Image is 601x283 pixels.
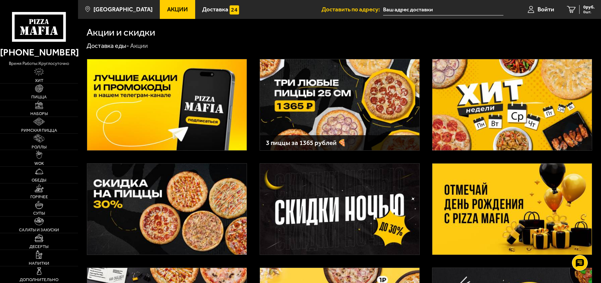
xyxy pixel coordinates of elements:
span: Доставить по адресу: [322,6,383,12]
span: Обеды [32,178,46,182]
span: Хит [35,78,43,83]
h3: 3 пиццы за 1365 рублей 🍕 [266,140,413,146]
input: Ваш адрес доставки [383,4,503,15]
span: Роллы [32,145,47,149]
span: 0 шт. [583,10,595,14]
img: 15daf4d41897b9f0e9f617042186c801.svg [230,5,239,15]
span: Пицца [31,95,47,99]
span: Дополнительно [20,278,58,282]
a: 3 пиццы за 1365 рублей 🍕 [260,59,420,151]
span: Акции [167,6,188,12]
span: Напитки [29,261,49,265]
span: [GEOGRAPHIC_DATA] [93,6,153,12]
span: Наборы [30,112,48,116]
span: Десерты [29,245,49,249]
span: Супы [33,211,45,215]
h1: Акции и скидки [87,27,155,38]
div: Акции [130,42,148,50]
span: Салаты и закуски [19,228,59,232]
span: Войти [538,6,554,12]
span: Доставка [202,6,228,12]
span: 0 руб. [583,5,595,9]
span: Горячее [30,195,48,199]
span: Римская пицца [21,128,57,132]
span: WOK [34,161,44,165]
a: Доставка еды- [87,42,129,49]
